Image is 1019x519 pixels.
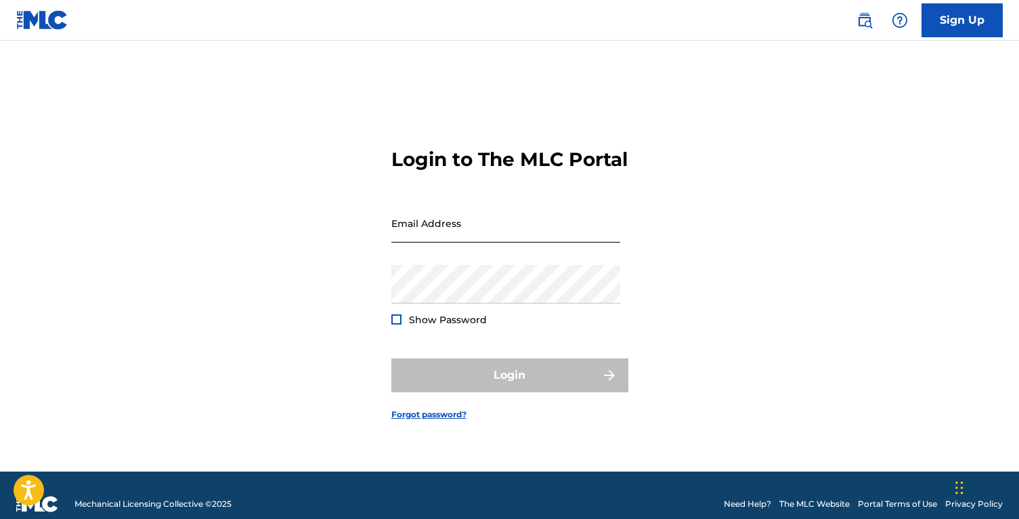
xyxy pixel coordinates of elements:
[391,409,467,421] a: Forgot password?
[391,148,628,171] h3: Login to The MLC Portal
[779,498,850,510] a: The MLC Website
[858,498,937,510] a: Portal Terms of Use
[724,498,771,510] a: Need Help?
[922,3,1003,37] a: Sign Up
[955,468,963,508] div: Drag
[857,12,873,28] img: search
[16,496,58,512] img: logo
[409,314,487,326] span: Show Password
[951,454,1019,519] iframe: Chat Widget
[851,7,878,34] a: Public Search
[16,10,68,30] img: MLC Logo
[74,498,232,510] span: Mechanical Licensing Collective © 2025
[886,7,913,34] div: Help
[892,12,908,28] img: help
[945,498,1003,510] a: Privacy Policy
